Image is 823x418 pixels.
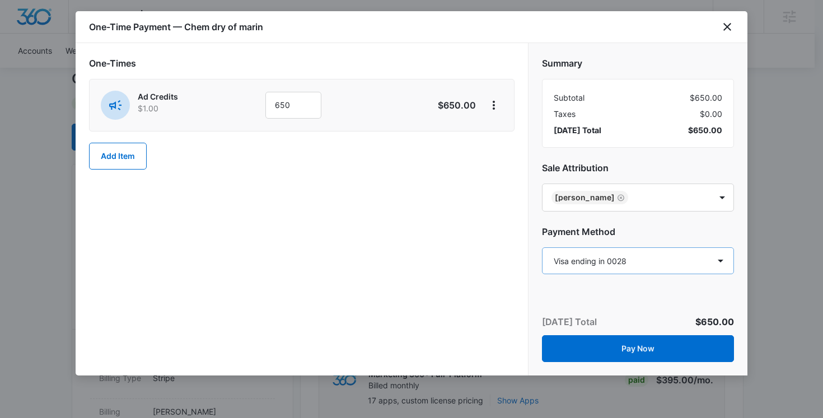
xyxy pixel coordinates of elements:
p: [DATE] Total [542,315,597,328]
span: [DATE] Total [554,124,601,136]
img: tab_keywords_by_traffic_grey.svg [111,65,120,74]
img: website_grey.svg [18,29,27,38]
div: Remove Madison Ruff [615,194,625,201]
div: $650.00 [554,92,722,104]
h2: Summary [542,57,734,70]
p: $1.00 [138,102,234,114]
h2: Sale Attribution [542,161,734,175]
h2: One-Times [89,57,515,70]
button: View More [485,96,503,114]
div: Domain: [DOMAIN_NAME] [29,29,123,38]
span: $650.00 [688,124,722,136]
img: logo_orange.svg [18,18,27,27]
img: tab_domain_overview_orange.svg [30,65,39,74]
input: 1 [265,92,321,119]
div: [PERSON_NAME] [555,194,615,201]
p: Ad Credits [138,91,234,102]
span: Taxes [554,108,576,120]
h2: Payment Method [542,225,734,238]
h1: One-Time Payment — Chem dry of marin [89,20,263,34]
div: Keywords by Traffic [124,66,189,73]
p: $650.00 [423,98,476,112]
button: Add Item [89,143,147,170]
button: Pay Now [542,335,734,362]
button: close [721,20,734,34]
span: $650.00 [695,316,734,327]
span: $0.00 [700,108,722,120]
div: v 4.0.25 [31,18,55,27]
span: Subtotal [554,92,584,104]
div: Domain Overview [43,66,100,73]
